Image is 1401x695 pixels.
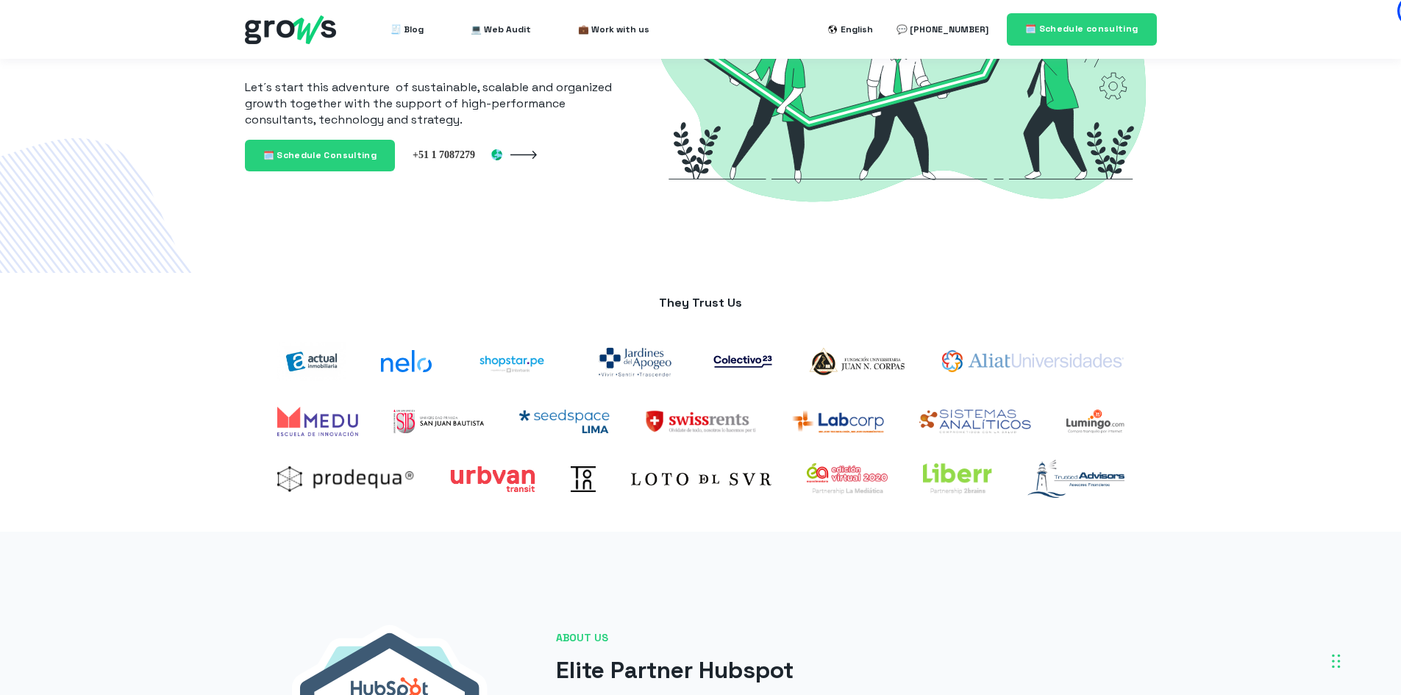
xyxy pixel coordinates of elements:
img: logo-trusted-advisors-marzo2021 [1027,460,1124,498]
div: English [841,21,873,38]
div: Drag [1332,639,1341,683]
p: Let´s start this adventure of sustainable, scalable and organized growth together with the suppor... [245,79,623,128]
span: ABOUT US [556,631,1156,646]
a: 💻 Web Audit [471,15,531,44]
img: aliat-universidades [942,350,1124,372]
img: Sistemas analíticos [919,410,1031,433]
h2: Elite Partner Hubspot [556,654,1156,687]
span: 🗓️ Schedule consulting [1025,23,1138,35]
a: 🧾 Blog [391,15,424,44]
img: nelo [381,350,432,372]
a: 🗓️ Schedule Consulting [245,140,396,171]
img: Loto del sur [631,473,771,485]
img: jardines-del-apogeo [592,339,678,383]
iframe: Chat Widget [1327,624,1401,695]
img: expoalimentaria [807,463,888,495]
span: 🗓️ Schedule Consulting [263,149,377,161]
img: UPSJB [393,410,485,433]
a: 💼 Work with us [578,15,649,44]
img: logo-Corpas [808,345,907,378]
img: prodequa [277,466,415,492]
img: grows - hubspot [245,15,336,44]
img: SwissRents [645,410,756,433]
img: Urbvan [450,466,535,492]
img: Perú +51 1 7087279 [413,148,502,161]
img: Toin [571,466,596,492]
img: co23 [713,355,772,368]
img: liberr [923,463,992,495]
img: Medu Academy [277,407,358,436]
img: actual-inmobiliaria [277,342,346,381]
img: shoptarpe [467,345,557,378]
img: Seedspace Lima [519,410,610,433]
p: They Trust Us [260,295,1142,311]
img: Labcorp [791,410,884,433]
img: Lumingo [1066,410,1124,433]
a: 🗓️ Schedule consulting [1007,13,1157,45]
a: 💬 [PHONE_NUMBER] [896,15,988,44]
